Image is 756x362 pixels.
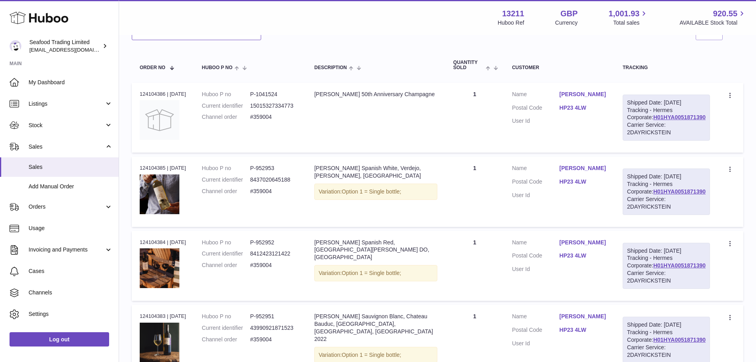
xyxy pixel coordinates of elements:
a: [PERSON_NAME] [560,313,607,320]
span: [EMAIL_ADDRESS][DOMAIN_NAME] [29,46,117,53]
div: Carrier Service: 2DAYRICKSTEIN [627,121,706,136]
div: 124104384 | [DATE] [140,239,186,246]
dt: Huboo P no [202,91,250,98]
div: [PERSON_NAME] Spanish Red, [GEOGRAPHIC_DATA][PERSON_NAME] DO, [GEOGRAPHIC_DATA] [314,239,437,261]
span: Huboo P no [202,65,233,70]
a: [PERSON_NAME] [560,91,607,98]
dt: User Id [512,192,559,199]
span: Add Manual Order [29,183,113,190]
dt: Current identifier [202,250,250,257]
span: Option 1 = Single bottle; [342,352,401,358]
dd: #359004 [250,261,298,269]
div: Shipped Date: [DATE] [627,247,706,255]
span: Cases [29,267,113,275]
div: 124104386 | [DATE] [140,91,186,98]
span: Channels [29,289,113,296]
a: [PERSON_NAME] [560,165,607,172]
dd: P-1041524 [250,91,298,98]
div: Shipped Date: [DATE] [627,173,706,180]
td: 1 [445,231,504,301]
span: Stock [29,122,104,129]
a: HP23 4LW [560,252,607,259]
a: H01HYA0051871390 [653,337,706,343]
dt: User Id [512,117,559,125]
dd: 15015327334773 [250,102,298,110]
div: Variation: [314,184,437,200]
dd: #359004 [250,336,298,343]
dt: Huboo P no [202,165,250,172]
div: 124104385 | [DATE] [140,165,186,172]
td: 1 [445,83,504,153]
dt: User Id [512,265,559,273]
span: Sales [29,143,104,151]
div: Huboo Ref [498,19,524,27]
dt: Postal Code [512,178,559,188]
dd: P-952951 [250,313,298,320]
td: 1 [445,157,504,226]
dt: Current identifier [202,102,250,110]
strong: 13211 [502,8,524,19]
img: internalAdmin-13211@internal.huboo.com [10,40,21,52]
span: Total sales [613,19,648,27]
dt: Postal Code [512,252,559,261]
span: Listings [29,100,104,108]
img: no-photo.jpg [140,100,179,140]
span: Sales [29,163,113,171]
img: Rick-Stein-Spanish-Red.jpg [140,248,179,288]
div: Tracking - Hermes Corporate: [623,243,710,289]
a: HP23 4LW [560,178,607,186]
dd: #359004 [250,113,298,121]
dt: Channel order [202,113,250,121]
dt: Channel order [202,188,250,195]
div: Customer [512,65,607,70]
a: Log out [10,332,109,347]
dt: Channel order [202,336,250,343]
span: 1,001.93 [609,8,640,19]
a: HP23 4LW [560,326,607,334]
div: Carrier Service: 2DAYRICKSTEIN [627,344,706,359]
div: Carrier Service: 2DAYRICKSTEIN [627,269,706,285]
a: H01HYA0051871390 [653,114,706,120]
a: H01HYA0051871390 [653,188,706,195]
span: Option 1 = Single bottle; [342,188,401,195]
span: AVAILABLE Stock Total [679,19,746,27]
a: 1,001.93 Total sales [609,8,649,27]
dd: 8437020645188 [250,176,298,184]
dt: Postal Code [512,104,559,114]
dt: Current identifier [202,324,250,332]
dt: Current identifier [202,176,250,184]
dt: Name [512,91,559,100]
span: Settings [29,310,113,318]
dt: Postal Code [512,326,559,336]
dd: 43990921871523 [250,324,298,332]
strong: GBP [560,8,577,19]
span: My Dashboard [29,79,113,86]
span: Description [314,65,347,70]
span: Option 1 = Single bottle; [342,270,401,276]
span: Invoicing and Payments [29,246,104,254]
span: Usage [29,225,113,232]
div: Tracking - Hermes Corporate: [623,95,710,141]
span: Quantity Sold [453,60,484,70]
div: Seafood Trading Limited [29,39,101,54]
div: [PERSON_NAME] 50th Anniversary Champagne [314,91,437,98]
dd: P-952952 [250,239,298,246]
dt: Name [512,239,559,248]
div: Carrier Service: 2DAYRICKSTEIN [627,196,706,211]
dt: Name [512,313,559,322]
dd: #359004 [250,188,298,195]
div: [PERSON_NAME] Spanish White, Verdejo, [PERSON_NAME], [GEOGRAPHIC_DATA] [314,165,437,180]
dd: P-952953 [250,165,298,172]
span: 920.55 [713,8,737,19]
div: Variation: [314,265,437,281]
a: [PERSON_NAME] [560,239,607,246]
div: [PERSON_NAME] Sauvignon Blanc, Chateau Bauduc, [GEOGRAPHIC_DATA], [GEOGRAPHIC_DATA], [GEOGRAPHIC_... [314,313,437,343]
dt: Name [512,165,559,174]
div: Tracking [623,65,710,70]
a: 920.55 AVAILABLE Stock Total [679,8,746,27]
div: Shipped Date: [DATE] [627,99,706,106]
dt: Huboo P no [202,239,250,246]
dt: Huboo P no [202,313,250,320]
dt: Channel order [202,261,250,269]
span: Order No [140,65,165,70]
